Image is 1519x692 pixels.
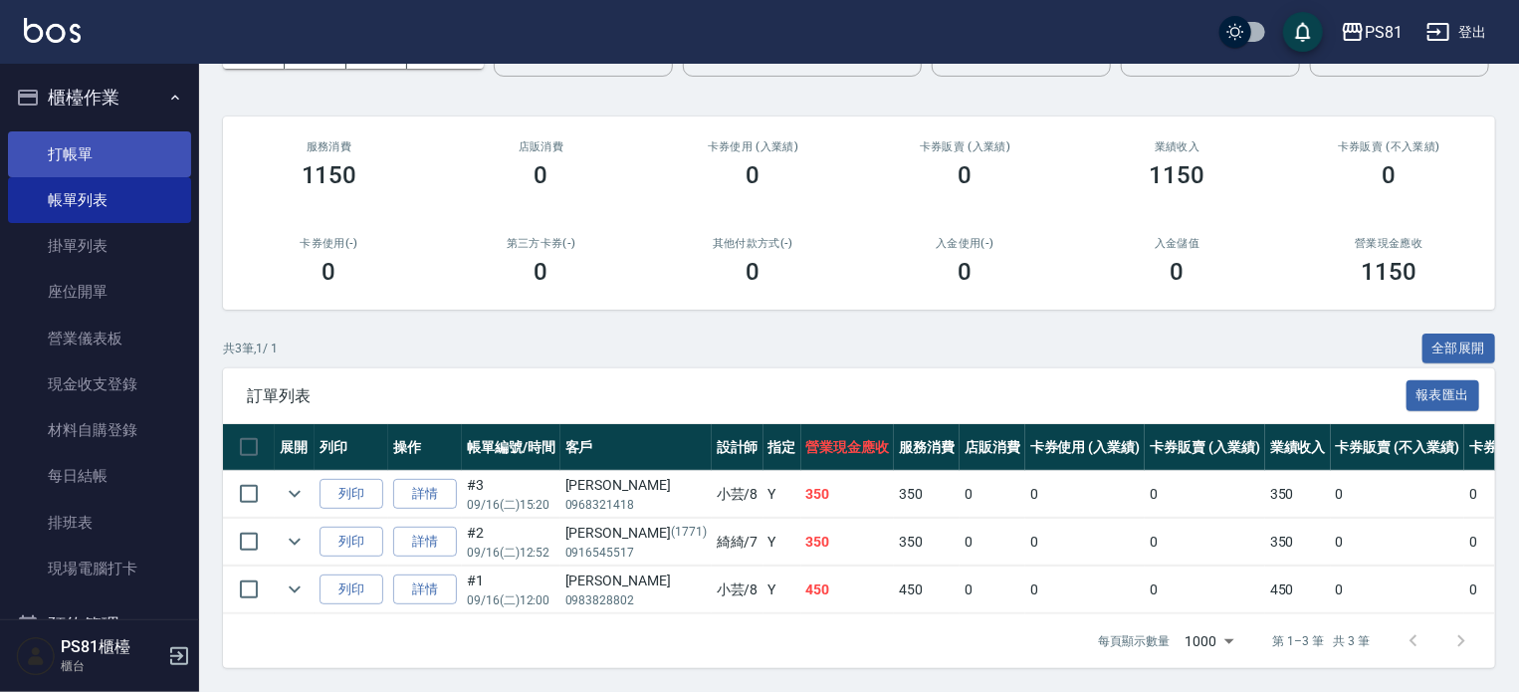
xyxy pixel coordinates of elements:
[1025,424,1146,471] th: 卡券使用 (入業績)
[393,527,457,558] a: 詳情
[459,140,623,153] h2: 店販消費
[565,571,707,591] div: [PERSON_NAME]
[8,546,191,591] a: 現場電腦打卡
[801,519,895,566] td: 350
[1307,140,1471,153] h2: 卡券販賣 (不入業績)
[1407,380,1480,411] button: 報表匯出
[8,453,191,499] a: 每日結帳
[8,407,191,453] a: 材料自購登錄
[1331,519,1464,566] td: 0
[247,386,1407,406] span: 訂單列表
[61,657,162,675] p: 櫃台
[894,519,960,566] td: 350
[61,637,162,657] h5: PS81櫃檯
[565,523,707,544] div: [PERSON_NAME]
[24,18,81,43] img: Logo
[462,519,560,566] td: #2
[894,424,960,471] th: 服務消費
[712,519,763,566] td: 綺綺 /7
[565,544,707,562] p: 0916545517
[763,567,801,613] td: Y
[388,424,462,471] th: 操作
[1025,519,1146,566] td: 0
[393,575,457,605] a: 詳情
[712,567,763,613] td: 小芸 /8
[1331,471,1464,518] td: 0
[535,258,548,286] h3: 0
[323,258,336,286] h3: 0
[247,237,411,250] h2: 卡券使用(-)
[1178,614,1241,668] div: 1000
[565,475,707,496] div: [PERSON_NAME]
[960,519,1025,566] td: 0
[1365,20,1403,45] div: PS81
[1383,161,1397,189] h3: 0
[1333,12,1410,53] button: PS81
[1331,424,1464,471] th: 卡券販賣 (不入業績)
[280,527,310,557] button: expand row
[671,523,707,544] p: (1771)
[247,140,411,153] h3: 服務消費
[960,424,1025,471] th: 店販消費
[462,471,560,518] td: #3
[747,161,760,189] h3: 0
[8,361,191,407] a: 現金收支登錄
[560,424,712,471] th: 客戶
[1362,258,1417,286] h3: 1150
[280,575,310,604] button: expand row
[1307,237,1471,250] h2: 營業現金應收
[1145,519,1265,566] td: 0
[8,500,191,546] a: 排班表
[960,567,1025,613] td: 0
[883,140,1047,153] h2: 卡券販賣 (入業績)
[1273,632,1370,650] p: 第 1–3 筆 共 3 筆
[1418,14,1495,51] button: 登出
[565,591,707,609] p: 0983828802
[671,237,835,250] h2: 其他付款方式(-)
[801,567,895,613] td: 450
[8,131,191,177] a: 打帳單
[1407,385,1480,404] a: 報表匯出
[747,258,760,286] h3: 0
[1331,567,1464,613] td: 0
[315,424,388,471] th: 列印
[1150,161,1205,189] h3: 1150
[1145,424,1265,471] th: 卡券販賣 (入業績)
[801,424,895,471] th: 營業現金應收
[565,496,707,514] p: 0968321418
[1145,567,1265,613] td: 0
[462,567,560,613] td: #1
[8,72,191,123] button: 櫃檯作業
[8,223,191,269] a: 掛單列表
[1265,471,1331,518] td: 350
[671,140,835,153] h2: 卡券使用 (入業績)
[1265,424,1331,471] th: 業績收入
[462,424,560,471] th: 帳單編號/時間
[467,544,555,562] p: 09/16 (二) 12:52
[883,237,1047,250] h2: 入金使用(-)
[763,519,801,566] td: Y
[1283,12,1323,52] button: save
[467,496,555,514] p: 09/16 (二) 15:20
[1025,567,1146,613] td: 0
[1422,334,1496,364] button: 全部展開
[280,479,310,509] button: expand row
[1098,632,1170,650] p: 每頁顯示數量
[894,567,960,613] td: 450
[393,479,457,510] a: 詳情
[801,471,895,518] td: 350
[459,237,623,250] h2: 第三方卡券(-)
[763,424,801,471] th: 指定
[959,258,973,286] h3: 0
[8,316,191,361] a: 營業儀表板
[16,636,56,676] img: Person
[320,479,383,510] button: 列印
[1171,258,1185,286] h3: 0
[8,599,191,651] button: 預約管理
[960,471,1025,518] td: 0
[1145,471,1265,518] td: 0
[320,575,383,605] button: 列印
[959,161,973,189] h3: 0
[275,424,315,471] th: 展開
[1095,140,1259,153] h2: 業績收入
